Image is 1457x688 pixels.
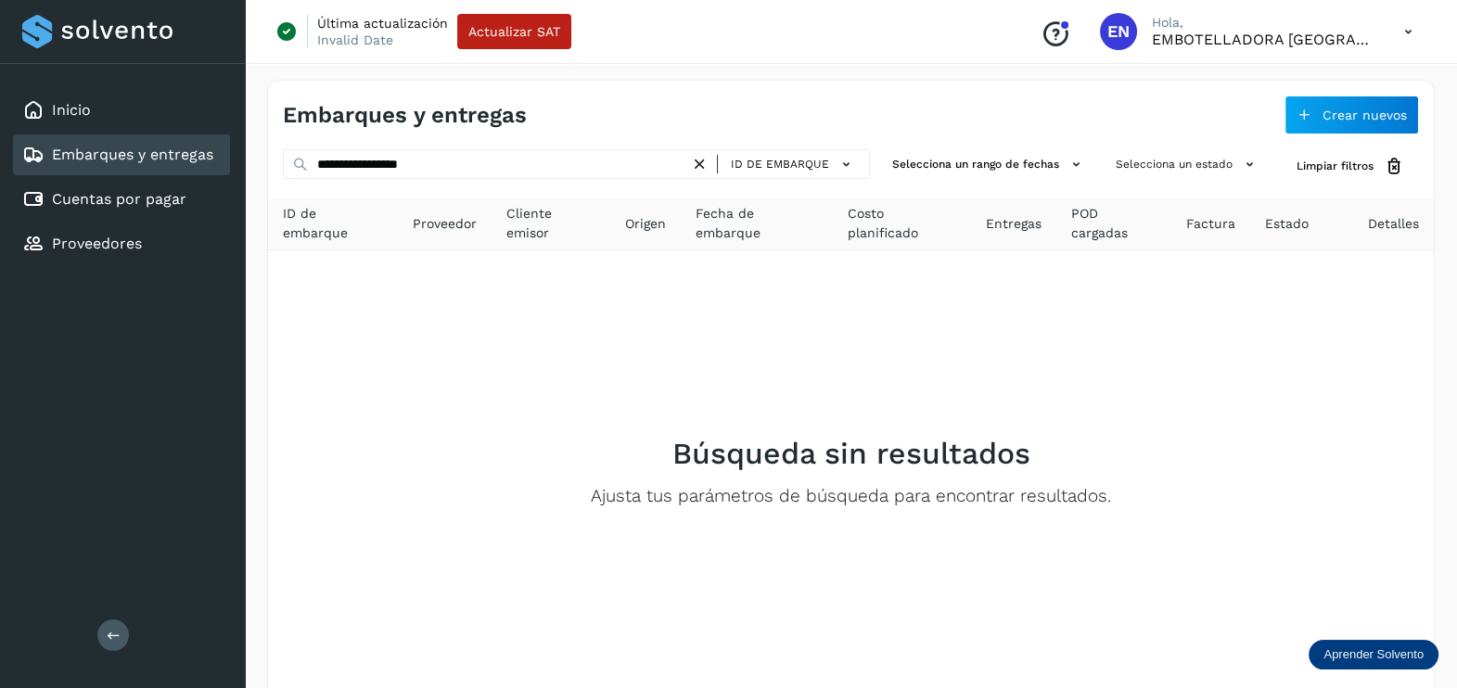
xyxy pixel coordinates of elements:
[1297,158,1374,174] span: Limpiar filtros
[13,90,230,131] div: Inicio
[696,204,819,243] span: Fecha de embarque
[1108,149,1267,180] button: Selecciona un estado
[13,179,230,220] div: Cuentas por pagar
[672,436,1030,471] h2: Búsqueda sin resultados
[731,156,829,172] span: ID de embarque
[1282,149,1419,184] button: Limpiar filtros
[413,214,477,234] span: Proveedor
[1152,15,1374,31] p: Hola,
[317,15,448,32] p: Última actualización
[283,204,383,243] span: ID de embarque
[1284,96,1419,134] button: Crear nuevos
[1368,214,1419,234] span: Detalles
[457,14,571,49] button: Actualizar SAT
[468,25,560,38] span: Actualizar SAT
[13,134,230,175] div: Embarques y entregas
[1323,108,1407,121] span: Crear nuevos
[52,235,142,252] a: Proveedores
[52,101,91,119] a: Inicio
[1309,640,1438,669] div: Aprender Solvento
[625,214,666,234] span: Origen
[885,149,1093,180] button: Selecciona un rango de fechas
[591,486,1111,507] p: Ajusta tus parámetros de búsqueda para encontrar resultados.
[52,146,213,163] a: Embarques y entregas
[725,151,862,178] button: ID de embarque
[1071,204,1157,243] span: POD cargadas
[1323,647,1424,662] p: Aprender Solvento
[52,190,186,208] a: Cuentas por pagar
[1152,31,1374,48] p: EMBOTELLADORA NIAGARA DE MEXICO
[1265,214,1309,234] span: Estado
[283,102,527,129] h4: Embarques y entregas
[986,214,1042,234] span: Entregas
[13,223,230,264] div: Proveedores
[317,32,393,48] p: Invalid Date
[1186,214,1235,234] span: Factura
[506,204,595,243] span: Cliente emisor
[848,204,955,243] span: Costo planificado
